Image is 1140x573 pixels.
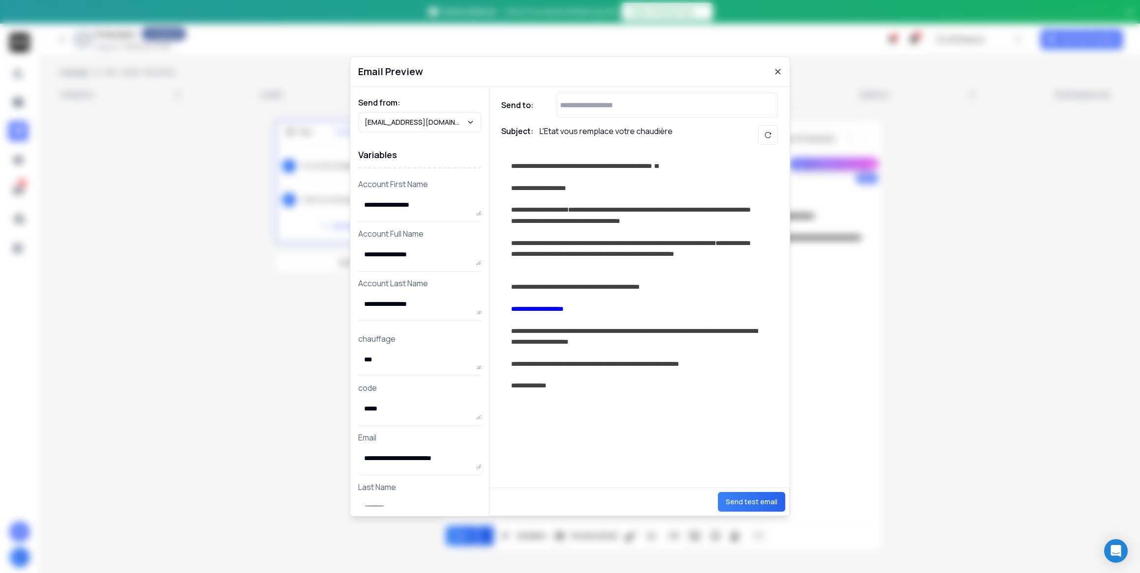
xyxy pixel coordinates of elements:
[358,65,423,79] h1: Email Preview
[358,97,481,109] h1: Send from:
[358,228,481,240] p: Account Full Name
[1104,539,1128,563] div: Open Intercom Messenger
[358,481,481,493] p: Last Name
[358,178,481,190] p: Account First Name
[358,382,481,394] p: code
[540,125,673,145] p: L'Etat vous remplace votre chaudière
[718,492,785,512] button: Send test email
[358,277,481,289] p: Account Last Name
[358,432,481,443] p: Email
[365,117,466,127] p: [EMAIL_ADDRESS][DOMAIN_NAME]
[358,142,481,168] h1: Variables
[358,333,481,345] p: chauffage
[501,99,541,111] h1: Send to:
[501,125,534,145] h1: Subject:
